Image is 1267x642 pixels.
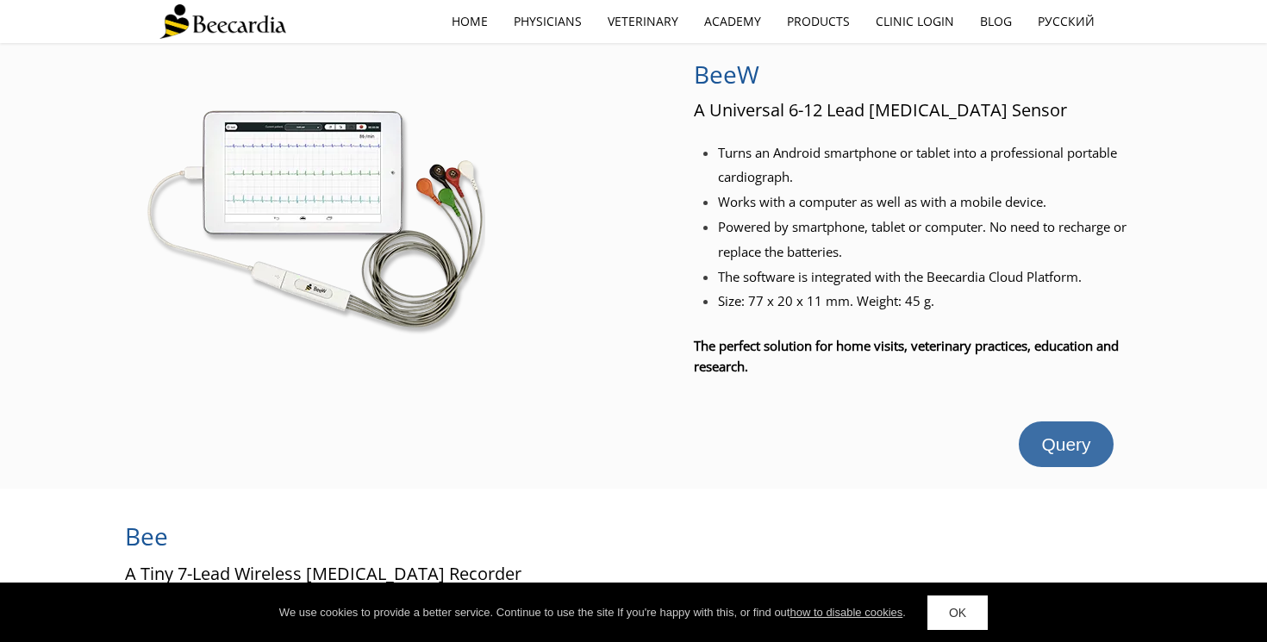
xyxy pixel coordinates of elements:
a: Русский [1025,2,1108,41]
a: OK [927,595,988,630]
a: home [439,2,501,41]
span: BeeW [694,58,759,90]
span: Bee [125,520,168,552]
span: Query [1041,434,1090,454]
a: Blog [967,2,1025,41]
span: The software is integrated with the Beecardia Cloud Platform. [718,268,1082,285]
div: We use cookies to provide a better service. Continue to use the site If you're happy with this, o... [279,604,906,621]
a: Physicians [501,2,595,41]
img: Beecardia [159,4,286,39]
a: Veterinary [595,2,691,41]
span: Works with a computer as well as with a mobile device. [718,193,1046,210]
a: Clinic Login [863,2,967,41]
a: Academy [691,2,774,41]
span: A Universal 6-12 Lead [MEDICAL_DATA] Sensor [694,98,1067,122]
span: Powered by smartphone, tablet or computer. No need to recharge or replace the batteries. [718,218,1127,260]
span: The perfect solution for home visits, veterinary practices, education and research. [694,337,1119,375]
span: Size: 77 x 20 x 11 mm. Weight: 45 g. [718,292,934,309]
span: Turns an Android smartphone or tablet into a professional portable cardiograph. [718,144,1117,186]
a: Query [1019,421,1113,467]
a: Products [774,2,863,41]
span: A Tiny 7-Lead Wireless [MEDICAL_DATA] Recorder [125,562,521,585]
a: how to disable cookies [790,606,902,619]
